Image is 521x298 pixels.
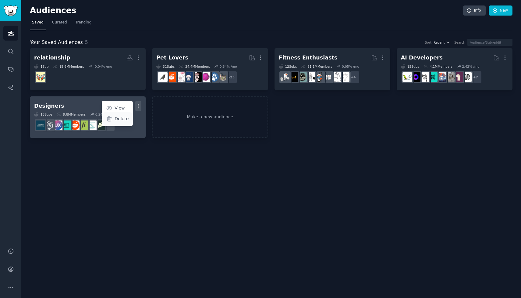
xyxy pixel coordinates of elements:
img: GymMotivation [297,72,307,82]
img: Health [314,72,324,82]
a: New [489,5,512,16]
img: loseit [323,72,332,82]
div: relationship [34,54,70,62]
div: 0.05 % /mo [342,64,359,69]
span: Curated [52,20,67,25]
div: AI Developers [401,54,443,62]
img: Fitness [340,72,349,82]
span: 5 [85,39,88,45]
img: UI_Design [62,120,71,130]
img: BeardedDragons [167,72,176,82]
span: Trending [76,20,91,25]
img: GummySearch logo [4,5,18,16]
span: Recent [434,40,445,45]
img: parrots [192,72,202,82]
div: 0.64 % /mo [220,64,237,69]
a: View [103,102,132,114]
img: userexperience [44,120,54,130]
img: strength_training [331,72,341,82]
img: RATS [175,72,185,82]
div: Fitness Enthusiasts [279,54,338,62]
div: 1 Sub [34,64,49,69]
img: LangChain [402,72,412,82]
img: workout [289,72,298,82]
div: 31.1M Members [301,64,332,69]
a: Pet Lovers31Subs24.4MMembers0.64% /mo+23catsdogsAquariumsparrotsdogswithjobsRATSBeardedDragonsbir... [152,48,268,90]
img: weightroom [280,72,290,82]
a: AI Developers15Subs4.1MMembers2.42% /mo+7OpenAILocalLLaMAChatGPTCodingAI_AgentsLLMDevsollamaLocal... [397,48,512,90]
div: 4.1M Members [424,64,452,69]
div: 15.6M Members [53,64,84,69]
img: typography [79,120,88,130]
div: 0.24 % /mo [95,112,113,117]
img: graphic_design [96,120,105,130]
div: 31 Sub s [156,64,175,69]
h2: Audiences [30,6,463,16]
div: 15 Sub s [401,64,419,69]
div: 24.4M Members [179,64,210,69]
img: relationship_advice [36,72,45,82]
div: -0.04 % /mo [94,64,112,69]
img: web_design [87,120,97,130]
a: Trending [73,18,94,30]
img: learndesign [36,120,45,130]
a: Saved [30,18,46,30]
span: Saved [32,20,44,25]
div: 12 Sub s [279,64,297,69]
img: cats [218,72,227,82]
div: Designers [34,102,64,110]
p: View [115,105,125,111]
div: 13 Sub s [34,112,52,117]
img: LLMDevs [428,72,438,82]
a: Info [463,5,486,16]
a: relationship1Sub15.6MMembers-0.04% /morelationship_advice [30,48,146,90]
div: 9.8M Members [57,112,86,117]
input: Audience/Subreddit [467,39,512,46]
div: 2.42 % /mo [462,64,480,69]
img: logodesign [70,120,80,130]
img: GYM [306,72,315,82]
a: Make a new audience [152,96,268,138]
img: dogswithjobs [184,72,193,82]
div: + 4 [347,71,360,84]
div: Pet Lovers [156,54,188,62]
img: LocalLLaMA [454,72,463,82]
div: + 7 [469,71,482,84]
a: Fitness Enthusiasts12Subs31.1MMembers0.05% /mo+4Fitnessstrength_trainingloseitHealthGYMGymMotivat... [275,48,390,90]
span: Your Saved Audiences [30,39,83,46]
img: ollama [420,72,429,82]
img: dogs [209,72,219,82]
a: Curated [50,18,69,30]
img: UXDesign [53,120,62,130]
div: Search [454,40,465,45]
img: Aquariums [201,72,210,82]
img: ChatGPTCoding [445,72,455,82]
div: Sort [425,40,432,45]
p: Delete [115,116,129,122]
img: AI_Agents [437,72,446,82]
img: OpenAI [462,72,472,82]
div: + 23 [225,71,237,84]
button: Recent [434,40,450,45]
img: LocalLLM [411,72,420,82]
a: DesignersViewDelete13Subs9.8MMembers0.24% /mo+5graphic_designweb_designtypographylogodesignUI_Des... [30,96,146,138]
img: birding [158,72,168,82]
